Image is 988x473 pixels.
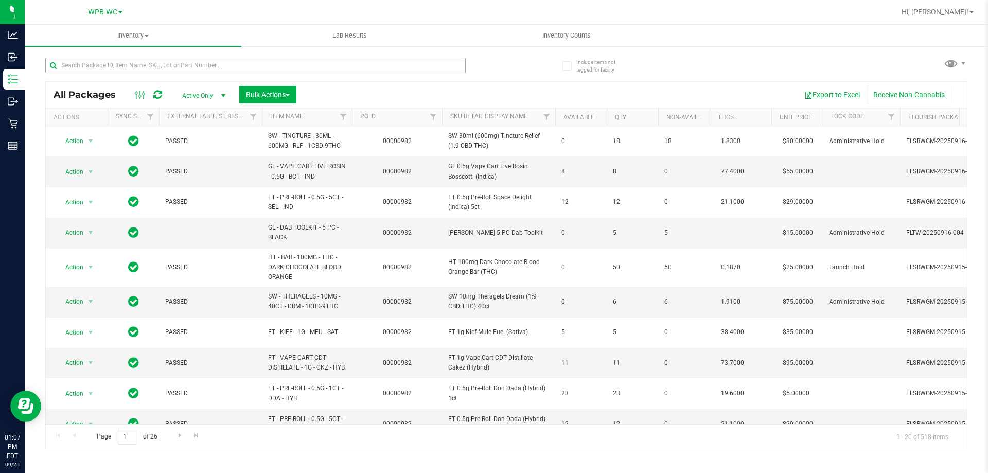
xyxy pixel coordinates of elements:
[561,419,601,429] span: 12
[128,325,139,339] span: In Sync
[716,164,749,179] span: 77.4000
[448,257,549,277] span: HT 100mg Dark Chocolate Blood Orange Bar (THC)
[664,197,703,207] span: 0
[56,325,84,340] span: Action
[778,134,818,149] span: $80.00000
[270,113,303,120] a: Item Name
[165,197,256,207] span: PASSED
[84,387,97,401] span: select
[383,198,412,205] a: 00000982
[448,353,549,373] span: FT 1g Vape Cart CDT Distillate Cakez (Hybrid)
[128,356,139,370] span: In Sync
[561,297,601,307] span: 0
[716,260,746,275] span: 0.1870
[888,429,957,444] span: 1 - 20 of 518 items
[172,429,187,443] a: Go to the next page
[246,91,290,99] span: Bulk Actions
[116,113,155,120] a: Sync Status
[84,417,97,431] span: select
[613,228,652,238] span: 5
[268,223,346,242] span: GL - DAB TOOLKIT - 5 PC - BLACK
[613,197,652,207] span: 12
[189,429,204,443] a: Go to the last page
[56,134,84,148] span: Action
[778,260,818,275] span: $25.00000
[56,260,84,274] span: Action
[268,327,346,337] span: FT - KIEF - 1G - MFU - SAT
[561,228,601,238] span: 0
[829,228,894,238] span: Administrative Hold
[561,327,601,337] span: 5
[664,358,703,368] span: 0
[538,108,555,126] a: Filter
[54,114,103,121] div: Actions
[268,292,346,311] span: SW - THERAGELS - 10MG - 40CT - DRM - 1CBD-9THC
[142,108,159,126] a: Filter
[5,433,20,461] p: 01:07 PM EDT
[245,108,262,126] a: Filter
[448,192,549,212] span: FT 0.5g Pre-Roll Space Delight (Indica) 5ct
[383,264,412,271] a: 00000982
[778,164,818,179] span: $55.00000
[45,58,466,73] input: Search Package ID, Item Name, SKU, Lot or Part Number...
[829,136,894,146] span: Administrative Hold
[798,86,867,103] button: Export to Excel
[716,356,749,371] span: 73.7000
[778,356,818,371] span: $95.00000
[613,358,652,368] span: 11
[716,195,749,209] span: 21.1000
[716,416,749,431] span: 21.1000
[128,134,139,148] span: In Sync
[8,30,18,40] inline-svg: Analytics
[128,225,139,240] span: In Sync
[84,294,97,309] span: select
[84,356,97,370] span: select
[450,113,527,120] a: Sku Retail Display Name
[54,89,126,100] span: All Packages
[448,414,549,434] span: FT 0.5g Pre-Roll Don Dada (Hybrid) 5ct
[448,131,549,151] span: SW 30ml (600mg) Tincture Relief (1:9 CBD:THC)
[88,429,166,445] span: Page of 26
[8,118,18,129] inline-svg: Retail
[883,108,900,126] a: Filter
[716,325,749,340] span: 38.4000
[664,262,703,272] span: 50
[56,387,84,401] span: Action
[268,162,346,181] span: GL - VAPE CART LIVE ROSIN - 0.5G - BCT - IND
[165,327,256,337] span: PASSED
[84,195,97,209] span: select
[561,167,601,177] span: 8
[664,228,703,238] span: 5
[56,195,84,209] span: Action
[383,390,412,397] a: 00000982
[664,297,703,307] span: 6
[561,197,601,207] span: 12
[56,294,84,309] span: Action
[165,358,256,368] span: PASSED
[25,31,241,40] span: Inventory
[84,165,97,179] span: select
[615,114,626,121] a: Qty
[84,260,97,274] span: select
[829,297,894,307] span: Administrative Hold
[335,108,352,126] a: Filter
[664,136,703,146] span: 18
[383,298,412,305] a: 00000982
[448,383,549,403] span: FT 0.5g Pre-Roll Don Dada (Hybrid) 1ct
[8,52,18,62] inline-svg: Inbound
[165,419,256,429] span: PASSED
[778,325,818,340] span: $35.00000
[613,389,652,398] span: 23
[448,327,549,337] span: FT 1g Kief Mule Fuel (Sativa)
[829,262,894,272] span: Launch Hold
[664,167,703,177] span: 0
[867,86,951,103] button: Receive Non-Cannabis
[268,383,346,403] span: FT - PRE-ROLL - 0.5G - 1CT - DDA - HYB
[716,134,746,149] span: 1.8300
[778,416,818,431] span: $29.00000
[56,356,84,370] span: Action
[666,114,712,121] a: Non-Available
[128,294,139,309] span: In Sync
[613,136,652,146] span: 18
[780,114,812,121] a: Unit Price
